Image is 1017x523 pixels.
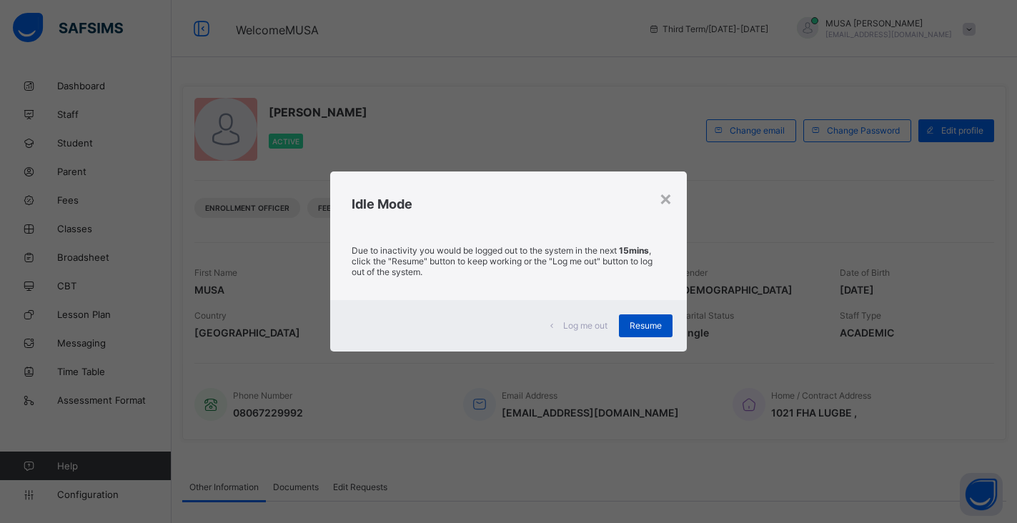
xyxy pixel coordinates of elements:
[619,245,649,256] strong: 15mins
[352,196,665,211] h2: Idle Mode
[659,186,673,210] div: ×
[563,320,607,331] span: Log me out
[630,320,662,331] span: Resume
[352,245,665,277] p: Due to inactivity you would be logged out to the system in the next , click the "Resume" button t...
